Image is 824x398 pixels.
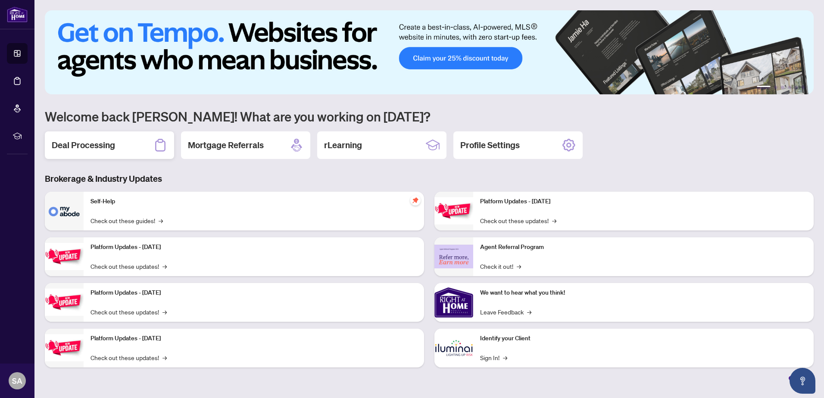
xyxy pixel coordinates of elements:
[480,353,507,362] a: Sign In!→
[7,6,28,22] img: logo
[45,10,814,94] img: Slide 0
[45,173,814,185] h3: Brokerage & Industry Updates
[410,195,421,205] span: pushpin
[527,307,531,317] span: →
[162,261,167,271] span: →
[434,197,473,224] img: Platform Updates - June 23, 2025
[162,307,167,317] span: →
[795,86,798,89] button: 5
[552,216,556,225] span: →
[802,86,805,89] button: 6
[503,353,507,362] span: →
[91,216,163,225] a: Check out these guides!→
[12,375,22,387] span: SA
[162,353,167,362] span: →
[45,108,814,124] h1: Welcome back [PERSON_NAME]! What are you working on [DATE]?
[790,368,815,394] button: Open asap
[480,197,807,206] p: Platform Updates - [DATE]
[480,261,521,271] a: Check it out!→
[480,307,531,317] a: Leave Feedback→
[45,334,84,361] img: Platform Updates - July 8, 2025
[460,139,520,151] h2: Profile Settings
[480,288,807,298] p: We want to hear what you think!
[480,216,556,225] a: Check out these updates!→
[45,192,84,230] img: Self-Help
[159,216,163,225] span: →
[480,243,807,252] p: Agent Referral Program
[91,197,417,206] p: Self-Help
[91,261,167,271] a: Check out these updates!→
[188,139,264,151] h2: Mortgage Referrals
[434,245,473,268] img: Agent Referral Program
[788,86,791,89] button: 4
[774,86,777,89] button: 2
[781,86,784,89] button: 3
[91,243,417,252] p: Platform Updates - [DATE]
[45,243,84,270] img: Platform Updates - September 16, 2025
[45,289,84,316] img: Platform Updates - July 21, 2025
[91,334,417,343] p: Platform Updates - [DATE]
[52,139,115,151] h2: Deal Processing
[91,307,167,317] a: Check out these updates!→
[324,139,362,151] h2: rLearning
[91,353,167,362] a: Check out these updates!→
[757,86,771,89] button: 1
[480,334,807,343] p: Identify your Client
[91,288,417,298] p: Platform Updates - [DATE]
[517,261,521,271] span: →
[434,283,473,322] img: We want to hear what you think!
[434,329,473,367] img: Identify your Client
